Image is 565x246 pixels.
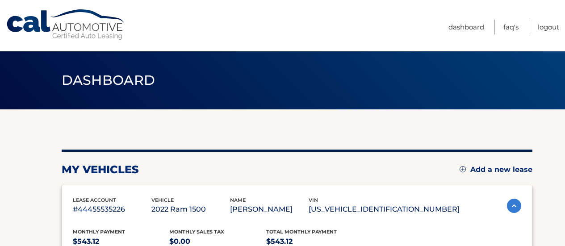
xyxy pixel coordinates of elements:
span: vin [309,197,318,203]
span: name [230,197,246,203]
p: [PERSON_NAME] [230,203,309,216]
h2: my vehicles [62,163,139,176]
a: FAQ's [503,20,519,34]
span: Monthly Payment [73,229,125,235]
p: #44455535226 [73,203,151,216]
p: 2022 Ram 1500 [151,203,230,216]
a: Cal Automotive [6,9,126,41]
span: Monthly sales Tax [169,229,224,235]
img: add.svg [460,166,466,172]
img: accordion-active.svg [507,199,521,213]
a: Add a new lease [460,165,532,174]
a: Logout [538,20,559,34]
span: Dashboard [62,72,155,88]
p: [US_VEHICLE_IDENTIFICATION_NUMBER] [309,203,460,216]
span: vehicle [151,197,174,203]
a: Dashboard [448,20,484,34]
span: lease account [73,197,116,203]
span: Total Monthly Payment [266,229,337,235]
